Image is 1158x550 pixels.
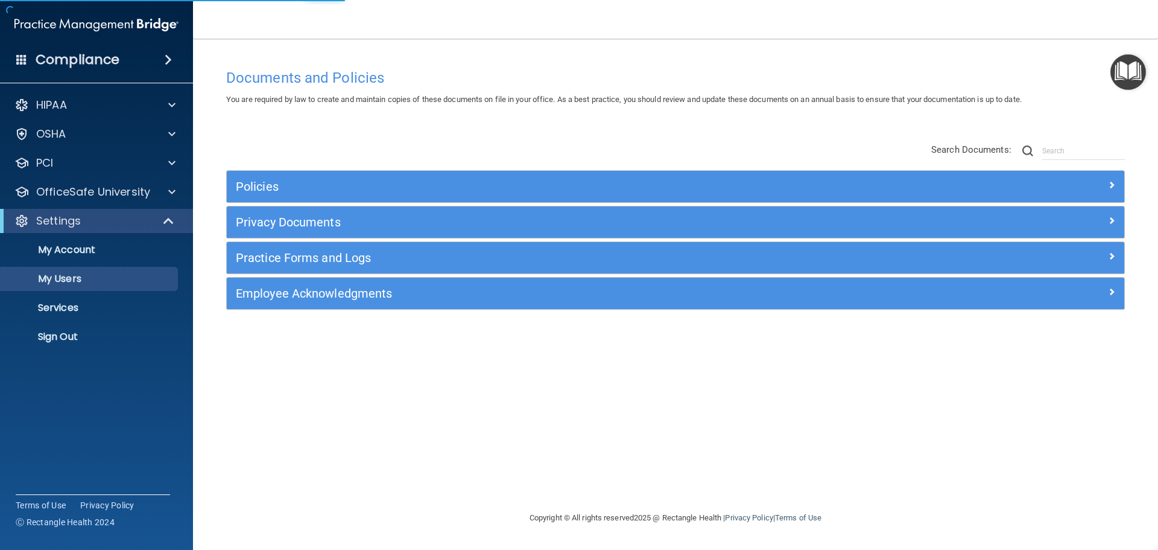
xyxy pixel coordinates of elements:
[236,177,1115,196] a: Policies
[8,244,172,256] p: My Account
[236,248,1115,267] a: Practice Forms and Logs
[36,214,81,228] p: Settings
[14,98,176,112] a: HIPAA
[14,214,175,228] a: Settings
[80,499,134,511] a: Privacy Policy
[36,51,119,68] h4: Compliance
[236,180,891,193] h5: Policies
[226,70,1125,86] h4: Documents and Policies
[775,513,821,522] a: Terms of Use
[36,98,67,112] p: HIPAA
[16,516,115,528] span: Ⓒ Rectangle Health 2024
[8,273,172,285] p: My Users
[16,499,66,511] a: Terms of Use
[36,156,53,170] p: PCI
[14,185,176,199] a: OfficeSafe University
[8,302,172,314] p: Services
[226,95,1022,104] span: You are required by law to create and maintain copies of these documents on file in your office. ...
[8,331,172,343] p: Sign Out
[236,287,891,300] h5: Employee Acknowledgments
[949,464,1144,513] iframe: Drift Widget Chat Controller
[236,216,891,229] h5: Privacy Documents
[1042,142,1125,160] input: Search
[236,251,891,264] h5: Practice Forms and Logs
[236,213,1115,232] a: Privacy Documents
[14,13,179,37] img: PMB logo
[1022,145,1033,156] img: ic-search.3b580494.png
[36,185,150,199] p: OfficeSafe University
[14,127,176,141] a: OSHA
[14,156,176,170] a: PCI
[455,499,896,537] div: Copyright © All rights reserved 2025 @ Rectangle Health | |
[236,284,1115,303] a: Employee Acknowledgments
[931,144,1011,155] span: Search Documents:
[725,513,773,522] a: Privacy Policy
[36,127,66,141] p: OSHA
[1110,54,1146,90] button: Open Resource Center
